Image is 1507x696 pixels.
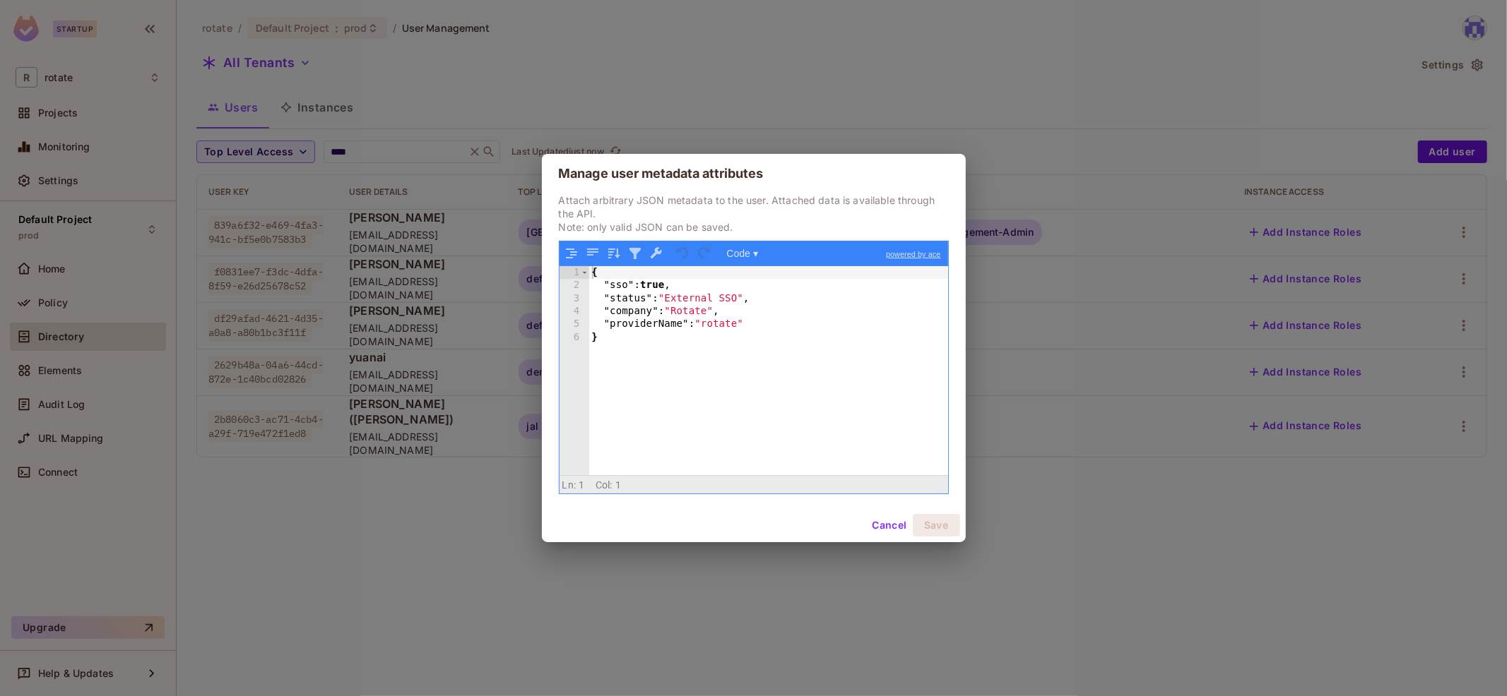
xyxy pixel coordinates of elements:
[560,292,589,305] div: 3
[674,244,692,263] button: Undo last action (Ctrl+Z)
[584,244,602,263] button: Compact JSON data, remove all whitespaces (Ctrl+Shift+I)
[560,266,589,279] div: 1
[560,279,589,292] div: 2
[615,479,621,491] span: 1
[560,305,589,318] div: 4
[579,479,584,491] span: 1
[695,244,714,263] button: Redo (Ctrl+Shift+Z)
[866,514,912,536] button: Cancel
[605,244,623,263] button: Sort contents
[626,244,644,263] button: Filter, sort, or transform contents
[562,479,576,491] span: Ln:
[596,479,613,491] span: Col:
[562,244,581,263] button: Format JSON data, with proper indentation and line feeds (Ctrl+I)
[879,241,947,267] a: powered by ace
[647,244,666,263] button: Repair JSON: fix quotes and escape characters, remove comments and JSONP notation, turn JavaScrip...
[559,193,949,234] p: Attach arbitrary JSON metadata to the user. Attached data is available through the API. Note: onl...
[913,514,960,536] button: Save
[542,154,966,193] h2: Manage user metadata attributes
[560,331,589,344] div: 6
[560,318,589,330] div: 5
[722,244,763,263] button: Code ▾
